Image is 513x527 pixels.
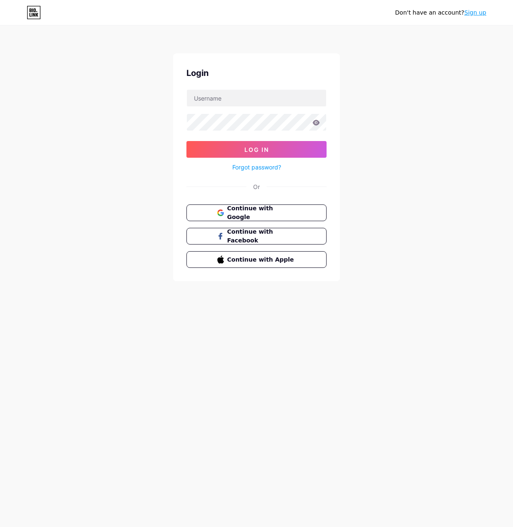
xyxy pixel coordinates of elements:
button: Continue with Google [186,204,327,221]
span: Continue with Apple [227,255,296,264]
span: Log In [244,146,269,153]
button: Log In [186,141,327,158]
div: Don't have an account? [395,8,486,17]
a: Sign up [464,9,486,16]
div: Login [186,67,327,79]
span: Continue with Google [227,204,296,222]
button: Continue with Apple [186,251,327,268]
div: Or [253,182,260,191]
a: Forgot password? [232,163,281,171]
span: Continue with Facebook [227,227,296,245]
input: Username [187,90,326,106]
button: Continue with Facebook [186,228,327,245]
